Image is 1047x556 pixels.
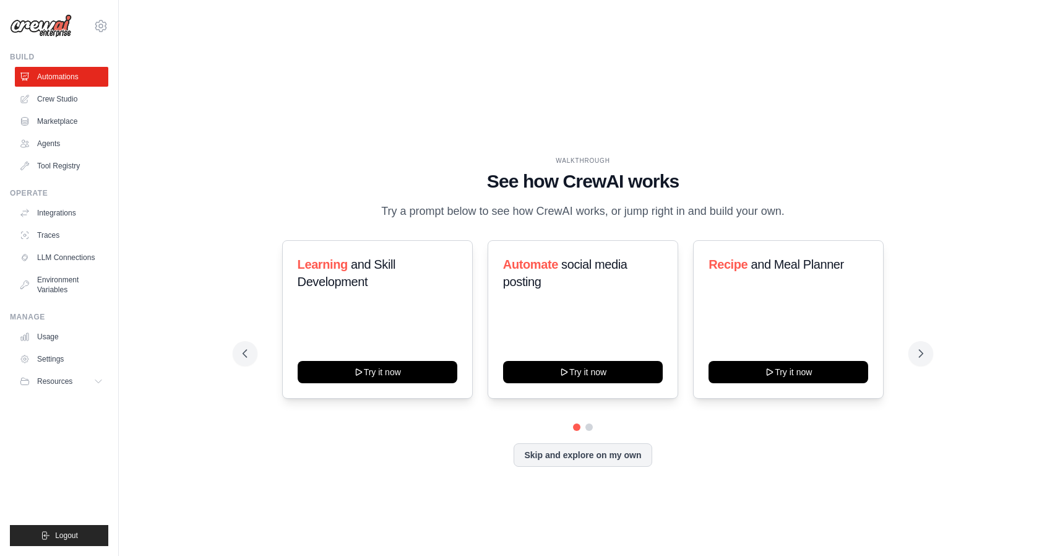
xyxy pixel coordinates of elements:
[298,258,348,271] span: Learning
[15,270,108,300] a: Environment Variables
[503,258,627,289] span: social media posting
[751,258,843,271] span: and Meal Planner
[15,134,108,154] a: Agents
[375,202,791,220] p: Try a prompt below to see how CrewAI works, or jump right in and build your own.
[10,525,108,546] button: Logout
[15,67,108,87] a: Automations
[709,361,868,383] button: Try it now
[15,371,108,391] button: Resources
[10,14,72,38] img: Logo
[55,531,78,541] span: Logout
[15,349,108,369] a: Settings
[15,156,108,176] a: Tool Registry
[10,188,108,198] div: Operate
[10,312,108,322] div: Manage
[15,203,108,223] a: Integrations
[10,52,108,62] div: Build
[15,111,108,131] a: Marketplace
[37,376,72,386] span: Resources
[709,258,748,271] span: Recipe
[15,248,108,267] a: LLM Connections
[15,89,108,109] a: Crew Studio
[514,443,652,467] button: Skip and explore on my own
[503,361,663,383] button: Try it now
[243,156,924,165] div: WALKTHROUGH
[243,170,924,193] h1: See how CrewAI works
[503,258,558,271] span: Automate
[298,361,457,383] button: Try it now
[15,327,108,347] a: Usage
[15,225,108,245] a: Traces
